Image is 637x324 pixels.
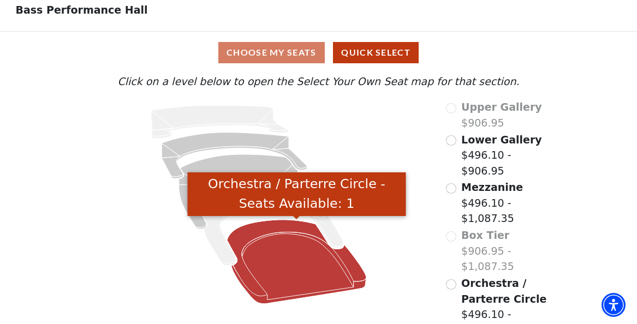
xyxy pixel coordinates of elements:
p: Click on a level below to open the Select Your Own Seat map for that section. [87,74,550,89]
label: $906.95 - $1,087.35 [461,227,550,274]
button: Quick Select [333,42,419,63]
label: $496.10 - $1,087.35 [461,179,550,226]
span: Box Tier [461,229,509,241]
path: Orchestra / Parterre Circle - Seats Available: 1 [227,220,366,304]
label: $906.95 [461,99,542,130]
span: Upper Gallery [461,101,542,113]
path: Lower Gallery - Seats Available: 16 [162,133,307,178]
path: Upper Gallery - Seats Available: 0 [151,105,289,138]
span: Lower Gallery [461,134,542,146]
div: Orchestra / Parterre Circle - Seats Available: 1 [188,172,406,217]
span: Mezzanine [461,181,523,193]
input: Orchestra / Parterre Circle$496.10 - $1,087.35 [446,279,456,290]
div: Accessibility Menu [602,293,626,317]
input: Mezzanine$496.10 - $1,087.35 [446,183,456,194]
label: $496.10 - $906.95 [461,132,550,179]
span: Orchestra / Parterre Circle [461,277,546,305]
input: Lower Gallery$496.10 - $906.95 [446,135,456,146]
